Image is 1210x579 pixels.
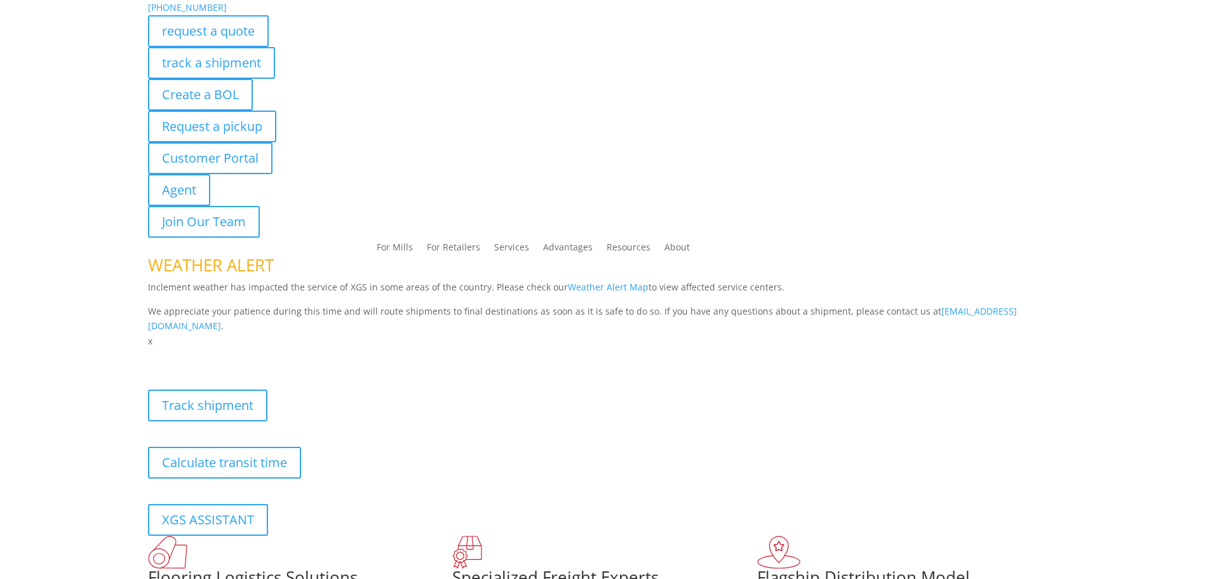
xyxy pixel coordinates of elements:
img: xgs-icon-total-supply-chain-intelligence-red [148,536,187,569]
a: For Retailers [427,243,480,257]
p: We appreciate your patience during this time and will route shipments to final destinations as so... [148,304,1063,334]
a: Agent [148,174,210,206]
a: Services [494,243,529,257]
a: Track shipment [148,390,267,421]
a: Join Our Team [148,206,260,238]
a: Resources [607,243,650,257]
a: For Mills [377,243,413,257]
p: Inclement weather has impacted the service of XGS in some areas of the country. Please check our ... [148,280,1063,304]
img: xgs-icon-focused-on-flooring-red [452,536,482,569]
b: Visibility, transparency, and control for your entire supply chain. [148,351,431,363]
a: track a shipment [148,47,275,79]
a: [PHONE_NUMBER] [148,1,227,13]
a: Create a BOL [148,79,253,111]
a: XGS ASSISTANT [148,504,268,536]
a: request a quote [148,15,269,47]
a: Customer Portal [148,142,272,174]
p: x [148,334,1063,349]
span: WEATHER ALERT [148,254,274,276]
a: Calculate transit time [148,447,301,479]
img: xgs-icon-flagship-distribution-model-red [757,536,801,569]
a: Weather Alert Map [568,281,649,293]
a: Advantages [543,243,593,257]
a: Request a pickup [148,111,276,142]
a: About [664,243,690,257]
